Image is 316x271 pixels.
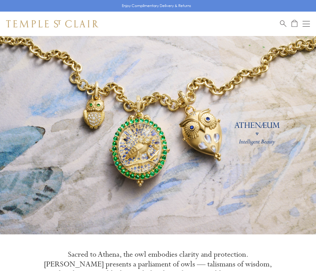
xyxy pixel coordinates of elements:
button: Open navigation [303,20,310,27]
a: Search [280,20,286,27]
p: Enjoy Complimentary Delivery & Returns [122,3,191,9]
a: Open Shopping Bag [292,20,297,27]
img: Temple St. Clair [6,20,98,27]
